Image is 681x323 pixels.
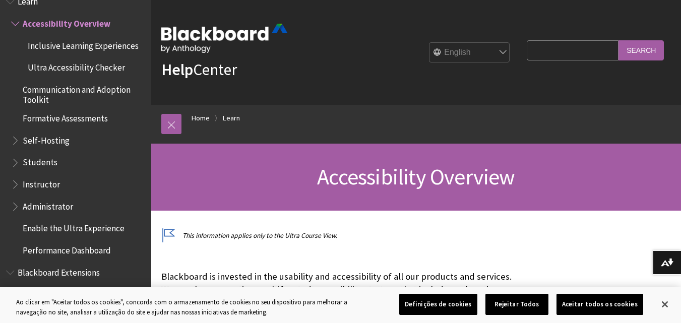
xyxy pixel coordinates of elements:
span: Accessibility Overview [317,163,515,190]
span: Formative Assessments [23,110,108,123]
button: Definições de cookies [399,294,477,315]
span: Communication and Adoption Toolkit [23,81,144,105]
span: Administrator [23,198,73,212]
span: Students [23,154,57,168]
span: Ultra Accessibility Checker [28,59,125,73]
a: Home [192,112,210,124]
select: Site Language Selector [429,43,510,63]
span: Self-Hosting [23,132,70,146]
a: Learn [223,112,240,124]
button: Aceitar todos os cookies [556,294,643,315]
div: Ao clicar em "Aceitar todos os cookies", concorda com o armazenamento de cookies no seu dispositi... [16,297,375,317]
span: Enable the Ultra Experience [23,220,125,234]
button: Rejeitar Todos [485,294,548,315]
span: Release Notes [23,286,75,300]
strong: Help [161,59,193,80]
span: Performance Dashboard [23,242,111,255]
span: Accessibility Overview [23,15,110,29]
a: HelpCenter [161,59,237,80]
span: Instructor [23,176,60,189]
button: Fechar [654,293,676,315]
img: Blackboard by Anthology [161,24,287,53]
span: Blackboard Extensions [18,264,100,278]
p: This information applies only to the Ultra Course View. [161,231,522,240]
input: Search [618,40,664,60]
span: Inclusive Learning Experiences [28,37,139,51]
